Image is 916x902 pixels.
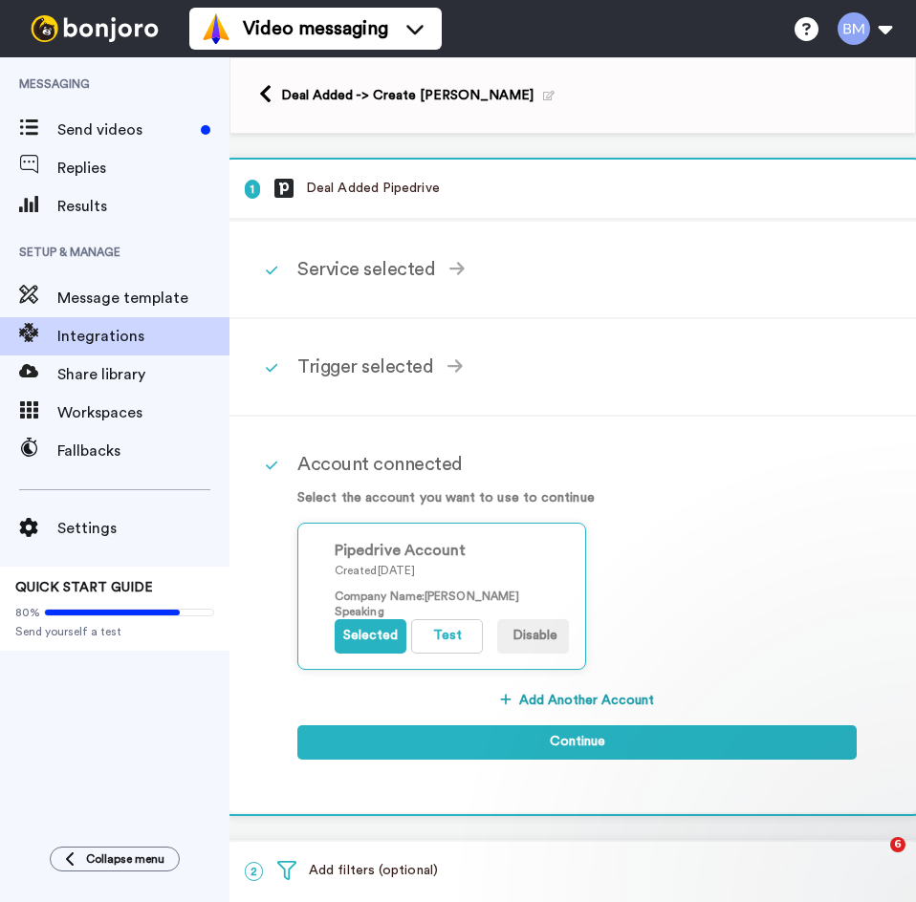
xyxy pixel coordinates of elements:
[274,179,294,198] img: logo_pipedrive.png
[497,619,569,654] button: Disable
[57,157,229,180] span: Replies
[245,180,260,199] span: 1
[297,683,857,718] button: Add Another Account
[57,118,193,141] span: Send videos
[277,861,296,880] img: filter.svg
[890,837,905,852] span: 6
[50,847,180,871] button: Collapse menu
[851,837,897,883] iframe: Intercom live chat
[57,325,229,348] span: Integrations
[335,539,569,562] div: Pipedrive Account
[57,401,229,424] span: Workspaces
[335,589,569,619] div: Company Name : [PERSON_NAME] Speaking
[297,488,857,508] p: Select the account you want to use to continue
[335,562,569,579] p: Created [DATE]
[411,619,483,654] button: Test
[15,605,40,620] span: 80%
[245,179,901,199] p: Deal Added Pipedrive
[281,86,555,105] div: Deal Added -> Create [PERSON_NAME]
[57,195,229,218] span: Results
[57,517,229,540] span: Settings
[245,862,263,881] span: 2
[57,440,229,462] span: Fallbacks
[297,353,857,381] div: Trigger selected
[335,619,406,654] button: Selected
[297,255,857,284] div: Service selected
[297,450,857,479] div: Account connected
[15,581,153,594] span: QUICK START GUIDE
[57,363,229,386] span: Share library
[201,13,231,44] img: vm-color.svg
[245,861,901,881] p: Add filters (optional)
[15,624,214,639] span: Send yourself a test
[23,15,166,42] img: bj-logo-header-white.svg
[86,851,164,867] span: Collapse menu
[297,725,857,760] button: Continue
[243,15,388,42] span: Video messaging
[57,287,229,310] span: Message template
